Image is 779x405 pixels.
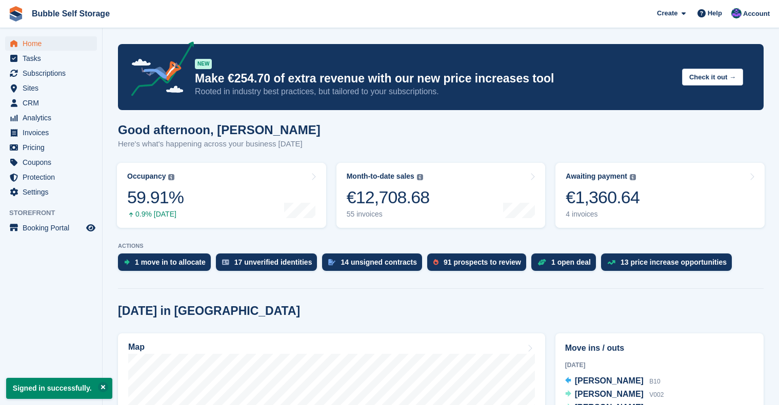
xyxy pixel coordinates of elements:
[621,258,727,266] div: 13 price increase opportunities
[5,185,97,199] a: menu
[23,221,84,235] span: Booking Portal
[566,210,640,219] div: 4 invoices
[23,170,84,184] span: Protection
[336,163,546,228] a: Month-to-date sales €12,708.68 55 invoices
[117,163,326,228] a: Occupancy 59.91% 0.9% [DATE]
[28,5,114,22] a: Bubble Self Storage
[234,258,312,266] div: 17 unverified identities
[222,259,229,265] img: verify_identity-adf6edd0f0f0b5bbfe63781bf79b02c33cf7c696d77639b501bdc392416b5a36.svg
[5,66,97,80] a: menu
[23,66,84,80] span: Subscriptions
[555,163,765,228] a: Awaiting payment €1,360.64 4 invoices
[23,155,84,169] span: Coupons
[124,259,130,265] img: move_ins_to_allocate_icon-fdf77a2bb77ea45bf5b3d319d69a93e2d87916cf1d5bf7949dd705db3b84f3ca.svg
[5,140,97,155] a: menu
[5,111,97,125] a: menu
[531,253,601,276] a: 1 open deal
[347,172,414,181] div: Month-to-date sales
[6,378,112,399] p: Signed in successfully.
[5,170,97,184] a: menu
[5,125,97,140] a: menu
[565,360,754,370] div: [DATE]
[127,210,184,219] div: 0.9% [DATE]
[5,81,97,95] a: menu
[417,174,423,180] img: icon-info-grey-7440780725fd019a000dd9b08b2336e03edf1995a4989e88bcd33f0948082b44.svg
[118,243,764,249] p: ACTIONS
[551,258,591,266] div: 1 open deal
[127,172,166,181] div: Occupancy
[118,138,321,150] p: Here's what's happening across your business [DATE]
[195,71,674,86] p: Make €254.70 of extra revenue with our new price increases tool
[565,375,661,388] a: [PERSON_NAME] B10
[8,6,24,22] img: stora-icon-8386f47178a22dfd0bd8f6a31ec36ba5ce8667c1dd55bd0f319d3a0aa187defe.svg
[743,9,770,19] span: Account
[5,96,97,110] a: menu
[537,259,546,266] img: deal-1b604bf984904fb50ccaf53a9ad4b4a5d6e5aea283cecdc64d6e3604feb123c2.svg
[5,36,97,51] a: menu
[427,253,531,276] a: 91 prospects to review
[5,155,97,169] a: menu
[5,51,97,66] a: menu
[341,258,417,266] div: 14 unsigned contracts
[433,259,438,265] img: prospect-51fa495bee0391a8d652442698ab0144808aea92771e9ea1ae160a38d050c398.svg
[575,376,644,385] span: [PERSON_NAME]
[682,69,743,86] button: Check it out →
[731,8,742,18] img: Stuart Jackson
[607,260,615,265] img: price_increase_opportunities-93ffe204e8149a01c8c9dc8f82e8f89637d9d84a8eef4429ea346261dce0b2c0.svg
[444,258,521,266] div: 91 prospects to review
[23,81,84,95] span: Sites
[347,210,430,219] div: 55 invoices
[168,174,174,180] img: icon-info-grey-7440780725fd019a000dd9b08b2336e03edf1995a4989e88bcd33f0948082b44.svg
[566,172,627,181] div: Awaiting payment
[135,258,206,266] div: 1 move in to allocate
[649,378,660,385] span: B10
[128,343,145,352] h2: Map
[195,59,212,69] div: NEW
[347,187,430,208] div: €12,708.68
[575,390,644,398] span: [PERSON_NAME]
[118,304,300,318] h2: [DATE] in [GEOGRAPHIC_DATA]
[23,111,84,125] span: Analytics
[328,259,335,265] img: contract_signature_icon-13c848040528278c33f63329250d36e43548de30e8caae1d1a13099fd9432cc5.svg
[566,187,640,208] div: €1,360.64
[601,253,737,276] a: 13 price increase opportunities
[216,253,323,276] a: 17 unverified identities
[118,123,321,137] h1: Good afternoon, [PERSON_NAME]
[23,185,84,199] span: Settings
[649,391,664,398] span: V002
[123,41,194,100] img: price-adjustments-announcement-icon-8257ccfd72463d97f412b2fc003d46551f7dbcb40ab6d574587a9cd5c0d94...
[23,140,84,155] span: Pricing
[195,86,674,97] p: Rooted in industry best practices, but tailored to your subscriptions.
[5,221,97,235] a: menu
[23,51,84,66] span: Tasks
[630,174,636,180] img: icon-info-grey-7440780725fd019a000dd9b08b2336e03edf1995a4989e88bcd33f0948082b44.svg
[657,8,677,18] span: Create
[565,342,754,354] h2: Move ins / outs
[23,125,84,140] span: Invoices
[708,8,722,18] span: Help
[322,253,427,276] a: 14 unsigned contracts
[85,222,97,234] a: Preview store
[9,208,102,218] span: Storefront
[127,187,184,208] div: 59.91%
[23,36,84,51] span: Home
[118,253,216,276] a: 1 move in to allocate
[23,96,84,110] span: CRM
[565,388,664,401] a: [PERSON_NAME] V002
